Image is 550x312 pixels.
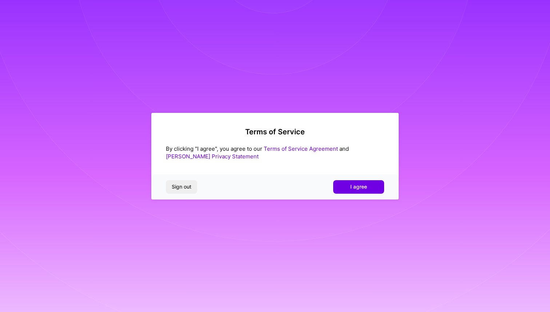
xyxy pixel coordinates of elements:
a: Terms of Service Agreement [264,145,338,152]
button: Sign out [166,180,197,193]
div: By clicking "I agree", you agree to our and [166,145,384,160]
button: I agree [333,180,384,193]
span: Sign out [172,183,191,190]
a: [PERSON_NAME] Privacy Statement [166,153,259,160]
span: I agree [350,183,367,190]
h2: Terms of Service [166,127,384,136]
